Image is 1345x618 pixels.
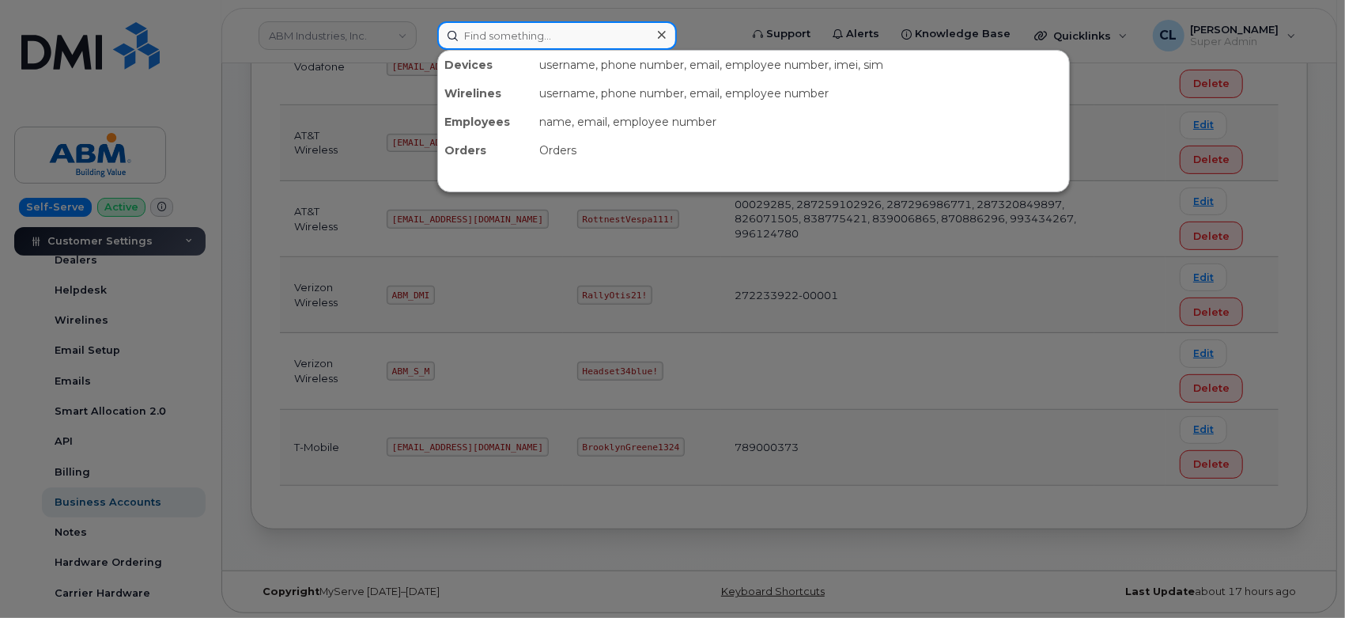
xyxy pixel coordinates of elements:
div: username, phone number, email, employee number [533,79,1069,108]
input: Find something... [437,21,677,50]
div: Orders [438,136,533,165]
div: username, phone number, email, employee number, imei, sim [533,51,1069,79]
div: Employees [438,108,533,136]
div: Wirelines [438,79,533,108]
div: Orders [533,136,1069,165]
div: name, email, employee number [533,108,1069,136]
div: Devices [438,51,533,79]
